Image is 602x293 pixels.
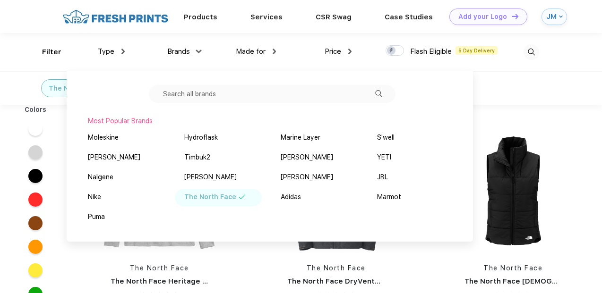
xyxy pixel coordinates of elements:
div: Marmot [377,192,401,202]
a: The North Face DryVent™ Rain Jacket [287,277,427,285]
div: Filter [42,47,61,58]
img: filter_dropdown_search.svg [375,90,382,97]
div: Most Popular Brands [88,116,452,126]
span: Flash Eligible [410,47,452,56]
div: Moleskine [88,133,119,142]
a: The North Face [483,264,542,272]
img: desktop_search.svg [524,44,539,60]
a: Products [184,13,217,21]
span: 5 Day Delivery [456,46,498,55]
div: The North Face [49,84,101,93]
img: dropdown.png [121,49,125,54]
img: dropdown.png [273,49,276,54]
div: The North Face [184,192,236,202]
img: arrow_down_blue.svg [559,15,563,18]
div: Adidas [281,192,301,202]
input: Search all brands [149,85,396,103]
a: The North Face [130,264,189,272]
img: filter_selected.svg [239,194,246,199]
span: Type [98,47,114,56]
div: Nike [88,192,101,202]
div: YETI [377,152,391,162]
img: dropdown.png [348,49,352,54]
div: [PERSON_NAME] [88,152,140,162]
div: JBL [377,172,388,182]
div: Hydroflask [184,133,218,142]
div: Nalgene [88,172,113,182]
span: Made for [236,47,266,56]
a: The North Face Heritage Patch Rugby Shirt - Women's [111,277,307,285]
div: Timbuk2 [184,152,210,162]
div: Puma [88,212,105,222]
img: DT [512,14,518,19]
img: fo%20logo%202.webp [60,8,171,25]
div: [PERSON_NAME] [184,172,237,182]
div: S'well [377,133,395,142]
span: Brands [167,47,190,56]
div: Add your Logo [458,13,507,21]
img: dropdown.png [196,50,202,53]
div: Colors [17,105,54,115]
img: func=resize&h=266 [450,128,576,254]
span: Price [325,47,341,56]
div: [PERSON_NAME] [281,152,333,162]
div: [PERSON_NAME] [281,172,333,182]
div: JM [546,13,557,21]
div: Marine Layer [281,133,320,142]
a: The North Face [307,264,366,272]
